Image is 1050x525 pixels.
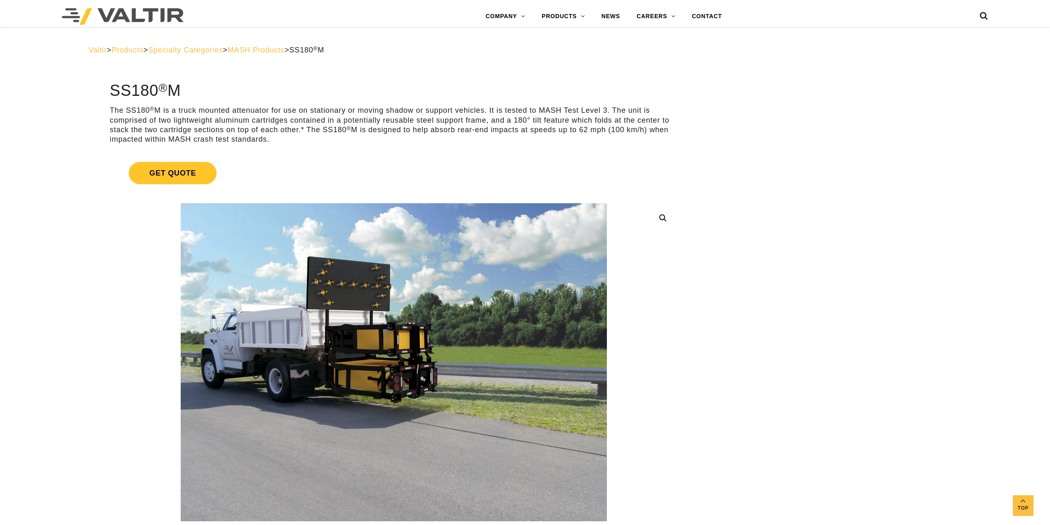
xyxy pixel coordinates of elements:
[1013,504,1033,513] span: Top
[150,106,154,112] sup: ®
[111,46,143,54] a: Products
[129,162,217,184] span: Get Quote
[684,8,730,25] a: CONTACT
[228,46,285,54] a: MASH Products
[313,45,318,52] sup: ®
[62,8,184,25] img: Valtir
[1013,495,1033,516] a: Top
[158,81,168,94] sup: ®
[533,8,593,25] a: PRODUCTS
[347,125,351,131] sup: ®
[89,46,107,54] a: Valtir
[110,152,678,194] a: Get Quote
[628,8,684,25] a: CAREERS
[148,46,223,54] a: Specialty Categories
[89,45,962,55] div: > > > >
[593,8,628,25] a: NEWS
[477,8,533,25] a: COMPANY
[110,106,678,145] p: The SS180 M is a truck mounted attenuator for use on stationary or moving shadow or support vehic...
[289,46,324,54] span: SS180 M
[110,82,678,100] h1: SS180 M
